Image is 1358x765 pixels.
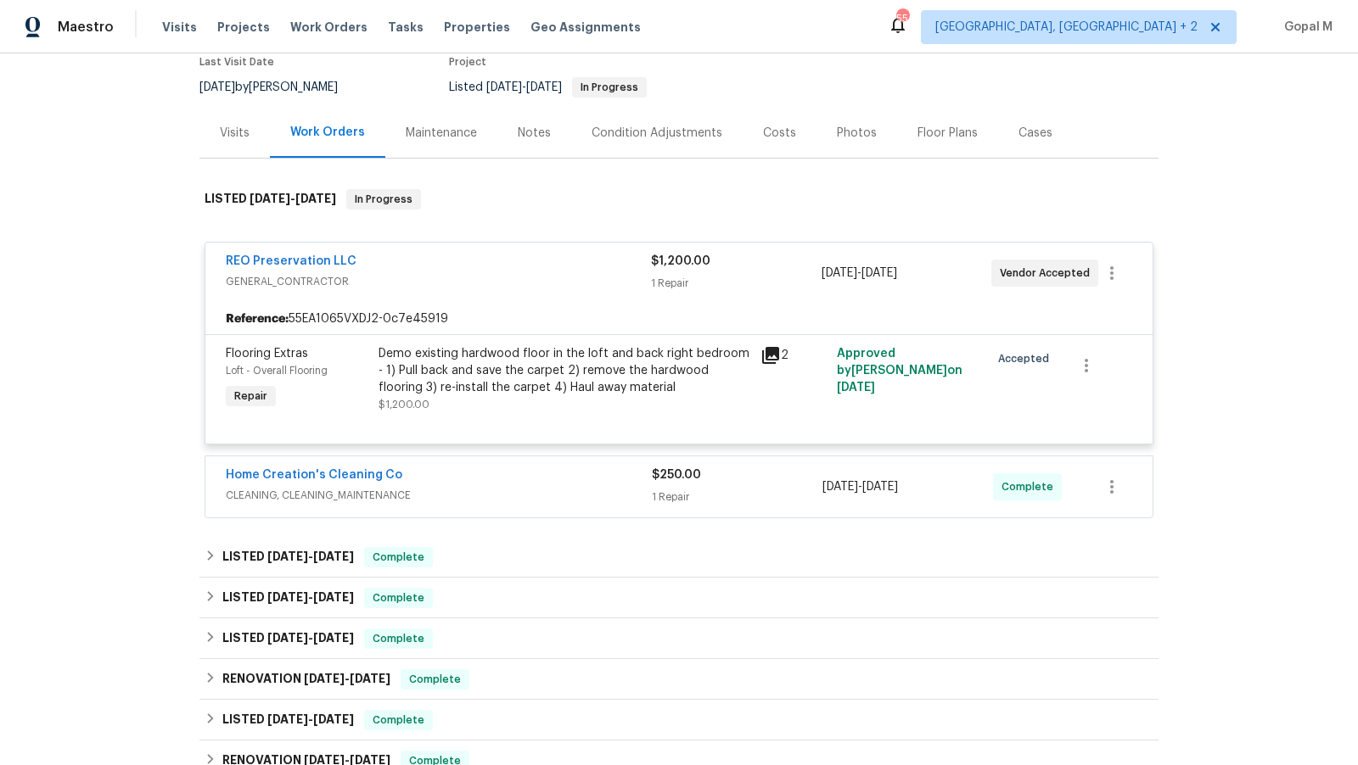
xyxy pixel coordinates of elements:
[226,487,652,504] span: CLEANING, CLEANING_MAINTENANCE
[1000,265,1097,282] span: Vendor Accepted
[222,710,354,730] h6: LISTED
[652,489,822,505] div: 1 Repair
[350,673,390,684] span: [DATE]
[227,388,274,405] span: Repair
[530,19,641,36] span: Geo Assignments
[822,267,857,279] span: [DATE]
[526,81,562,93] span: [DATE]
[651,275,821,292] div: 1 Repair
[760,345,827,366] div: 2
[1018,125,1052,142] div: Cases
[250,193,290,204] span: [DATE]
[917,125,978,142] div: Floor Plans
[199,700,1159,740] div: LISTED [DATE]-[DATE]Complete
[222,588,354,608] h6: LISTED
[486,81,562,93] span: -
[226,348,308,360] span: Flooring Extras
[379,399,429,410] span: $1,200.00
[366,712,431,729] span: Complete
[366,549,431,566] span: Complete
[226,366,328,376] span: Loft - Overall Flooring
[592,125,722,142] div: Condition Adjustments
[205,189,336,209] h6: LISTED
[379,345,750,396] div: Demo existing hardwood floor in the loft and back right bedroom - 1) Pull back and save the carpe...
[267,632,308,644] span: [DATE]
[348,191,419,208] span: In Progress
[935,19,1198,36] span: [GEOGRAPHIC_DATA], [GEOGRAPHIC_DATA] + 2
[199,77,358,98] div: by [PERSON_NAME]
[295,193,336,204] span: [DATE]
[199,578,1159,618] div: LISTED [DATE]-[DATE]Complete
[837,348,962,394] span: Approved by [PERSON_NAME] on
[822,265,897,282] span: -
[822,481,858,493] span: [DATE]
[290,124,365,141] div: Work Orders
[651,255,710,267] span: $1,200.00
[1277,19,1333,36] span: Gopal M
[226,273,651,290] span: GENERAL_CONTRACTOR
[313,550,354,562] span: [DATE]
[406,125,477,142] div: Maintenance
[366,630,431,647] span: Complete
[222,669,390,690] h6: RENOVATION
[652,469,701,481] span: $250.00
[313,713,354,725] span: [DATE]
[449,57,486,67] span: Project
[58,19,114,36] span: Maestro
[267,632,354,644] span: -
[199,172,1159,226] div: LISTED [DATE]-[DATE]In Progress
[518,125,551,142] div: Notes
[199,659,1159,700] div: RENOVATION [DATE]-[DATE]Complete
[388,21,424,33] span: Tasks
[862,481,898,493] span: [DATE]
[267,550,354,562] span: -
[222,547,354,567] h6: LISTED
[162,19,197,36] span: Visits
[199,57,274,67] span: Last Visit Date
[267,591,354,603] span: -
[222,628,354,649] h6: LISTED
[449,81,647,93] span: Listed
[486,81,522,93] span: [DATE]
[574,82,645,92] span: In Progress
[837,125,877,142] div: Photos
[199,618,1159,659] div: LISTED [DATE]-[DATE]Complete
[998,350,1056,367] span: Accepted
[861,267,897,279] span: [DATE]
[267,713,308,725] span: [DATE]
[313,591,354,603] span: [DATE]
[763,125,796,142] div: Costs
[226,255,356,267] a: REO Preservation LLC
[226,310,289,327] b: Reference:
[313,632,354,644] span: [DATE]
[896,10,908,27] div: 55
[199,537,1159,578] div: LISTED [DATE]-[DATE]Complete
[1002,478,1060,495] span: Complete
[205,304,1153,334] div: 55EA1065VXDJ2-0c7e45919
[267,550,308,562] span: [DATE]
[837,382,875,394] span: [DATE]
[402,671,468,688] span: Complete
[366,589,431,606] span: Complete
[217,19,270,36] span: Projects
[304,673,390,684] span: -
[250,193,336,204] span: -
[226,469,402,481] a: Home Creation's Cleaning Co
[220,125,250,142] div: Visits
[822,478,898,495] span: -
[267,713,354,725] span: -
[444,19,510,36] span: Properties
[290,19,368,36] span: Work Orders
[267,591,308,603] span: [DATE]
[304,673,345,684] span: [DATE]
[199,81,235,93] span: [DATE]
